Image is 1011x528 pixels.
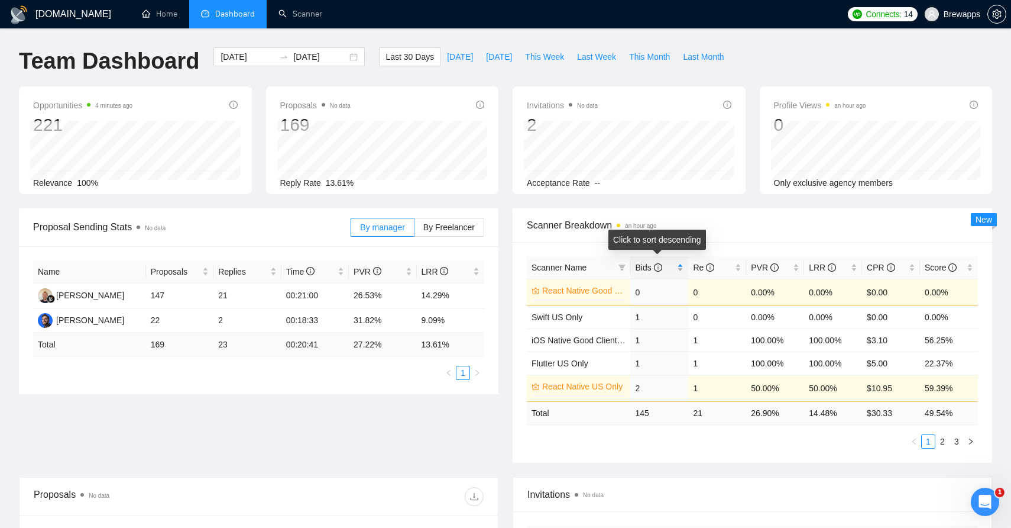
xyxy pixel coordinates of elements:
[527,401,630,424] td: Total
[921,434,935,449] li: 1
[440,267,448,275] span: info-circle
[920,375,978,401] td: 59.39%
[542,284,623,297] a: React Native Good Clients(10K Spend)
[293,50,347,63] input: End date
[706,263,714,272] span: info-circle
[910,438,918,445] span: left
[688,401,746,424] td: 21
[532,263,586,272] span: Scanner Name
[77,178,98,188] span: 100%
[280,98,351,112] span: Proposals
[936,435,949,448] a: 2
[862,305,920,329] td: $0.00
[970,101,978,109] span: info-circle
[465,487,484,506] button: download
[349,284,416,308] td: 26.53%
[456,366,469,379] a: 1
[804,401,862,424] td: 14.48 %
[280,178,321,188] span: Reply Rate
[920,305,978,329] td: 0.00%
[456,366,470,380] li: 1
[146,333,213,356] td: 169
[630,352,688,375] td: 1
[583,492,604,498] span: No data
[904,8,913,21] span: 14
[964,434,978,449] button: right
[804,352,862,375] td: 100.00%
[9,5,28,24] img: logo
[630,329,688,352] td: 1
[215,9,255,19] span: Dashboard
[676,47,730,66] button: Last Month
[967,438,974,445] span: right
[635,263,662,272] span: Bids
[950,434,964,449] li: 3
[746,375,804,401] td: 50.00%
[688,305,746,329] td: 0
[38,315,124,324] a: AM[PERSON_NAME]
[630,375,688,401] td: 2
[213,284,281,308] td: 21
[470,366,484,380] button: right
[834,102,866,109] time: an hour ago
[38,288,53,303] img: AS
[804,305,862,329] td: 0.00%
[19,47,199,75] h1: Team Dashboard
[654,263,662,272] span: info-circle
[532,336,670,345] a: iOS Native Good Clients (10K Spend)
[625,223,656,229] time: an hour ago
[774,98,866,112] span: Profile Views
[746,401,804,424] td: 26.90 %
[385,50,434,63] span: Last 30 Days
[693,263,714,272] span: Re
[688,329,746,352] td: 1
[774,114,866,136] div: 0
[279,52,289,62] span: swap-right
[618,264,626,271] span: filter
[38,290,124,300] a: AS[PERSON_NAME]
[746,352,804,375] td: 100.00%
[770,263,779,272] span: info-circle
[417,284,485,308] td: 14.29%
[38,313,53,328] img: AM
[746,305,804,329] td: 0.00%
[688,279,746,305] td: 0
[33,114,132,136] div: 221
[629,50,670,63] span: This Month
[221,50,274,63] input: Start date
[532,313,582,322] a: Swift US Only
[527,114,598,136] div: 2
[519,47,571,66] button: This Week
[486,50,512,63] span: [DATE]
[976,215,992,224] span: New
[527,98,598,112] span: Invitations
[616,259,628,276] span: filter
[33,98,132,112] span: Opportunities
[922,435,935,448] a: 1
[56,314,124,327] div: [PERSON_NAME]
[281,308,349,333] td: 00:18:33
[218,265,267,278] span: Replies
[476,101,484,109] span: info-circle
[470,366,484,380] li: Next Page
[928,10,936,18] span: user
[688,352,746,375] td: 1
[907,434,921,449] button: left
[862,375,920,401] td: $10.95
[987,5,1006,24] button: setting
[442,366,456,380] li: Previous Page
[577,102,598,109] span: No data
[862,401,920,424] td: $ 30.33
[862,329,920,352] td: $3.10
[920,329,978,352] td: 56.25%
[33,260,146,284] th: Name
[360,223,404,232] span: By manager
[532,382,540,391] span: crown
[422,267,449,276] span: LRR
[623,47,676,66] button: This Month
[935,434,950,449] li: 2
[417,333,485,356] td: 13.61 %
[828,263,836,272] span: info-circle
[201,9,209,18] span: dashboard
[887,263,895,272] span: info-circle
